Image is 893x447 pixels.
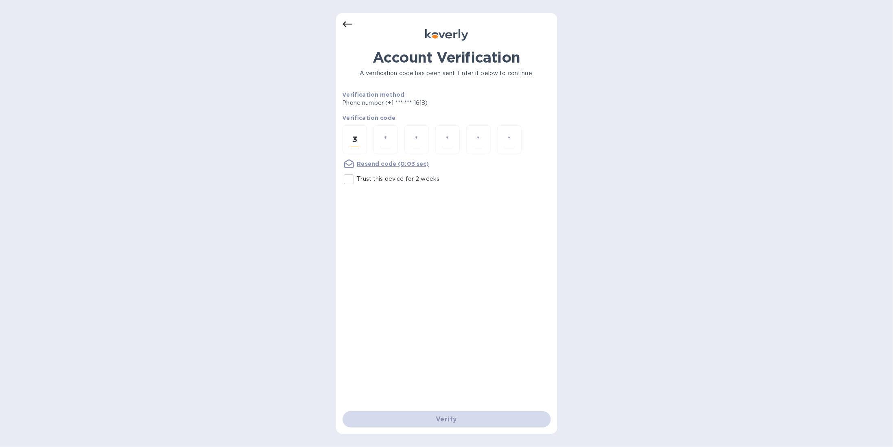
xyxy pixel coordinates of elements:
p: Verification code [343,114,551,122]
h1: Account Verification [343,49,551,66]
p: Phone number (+1 *** *** 1618) [343,99,490,107]
p: Trust this device for 2 weeks [357,175,440,183]
u: Resend code (0:03 sec) [357,161,429,167]
b: Verification method [343,91,405,98]
p: A verification code has been sent. Enter it below to continue. [343,69,551,78]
